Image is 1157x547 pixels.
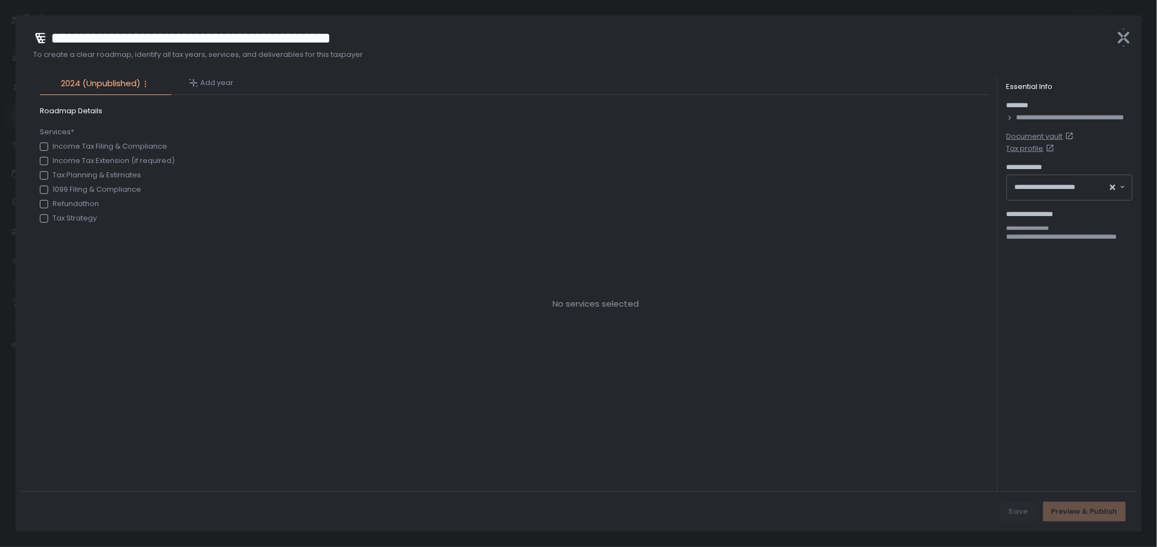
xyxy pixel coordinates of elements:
[553,298,639,311] span: No services selected
[40,106,179,116] span: Roadmap Details
[1088,182,1109,193] input: Search for option
[1007,175,1132,199] div: Search for option
[1007,82,1133,92] div: Essential Info
[1007,144,1133,154] a: Tax profile
[61,77,140,90] span: 2024 (Unpublished)
[1110,185,1116,190] button: Clear Selected
[40,127,175,137] span: Services*
[1007,132,1133,141] a: Document vault
[189,78,233,88] button: Add year
[33,50,1106,60] span: To create a clear roadmap, identify all tax years, services, and deliverables for this taxpayer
